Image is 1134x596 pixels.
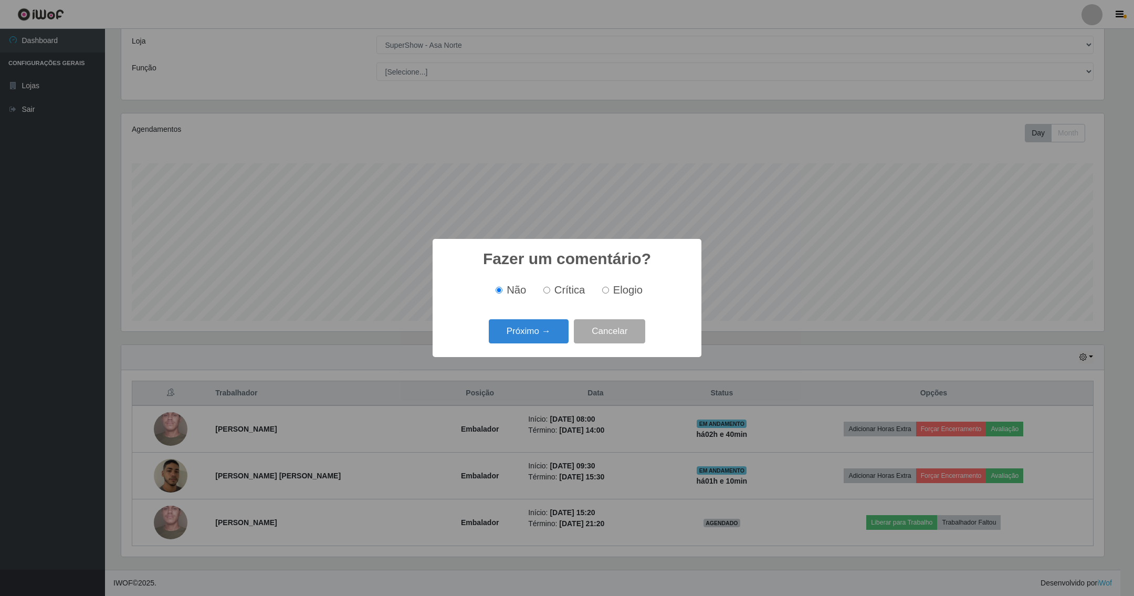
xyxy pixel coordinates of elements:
button: Cancelar [574,319,645,344]
span: Não [507,284,526,296]
input: Crítica [543,287,550,294]
span: Elogio [613,284,643,296]
input: Não [496,287,502,294]
input: Elogio [602,287,609,294]
button: Próximo → [489,319,569,344]
h2: Fazer um comentário? [483,249,651,268]
span: Crítica [554,284,585,296]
